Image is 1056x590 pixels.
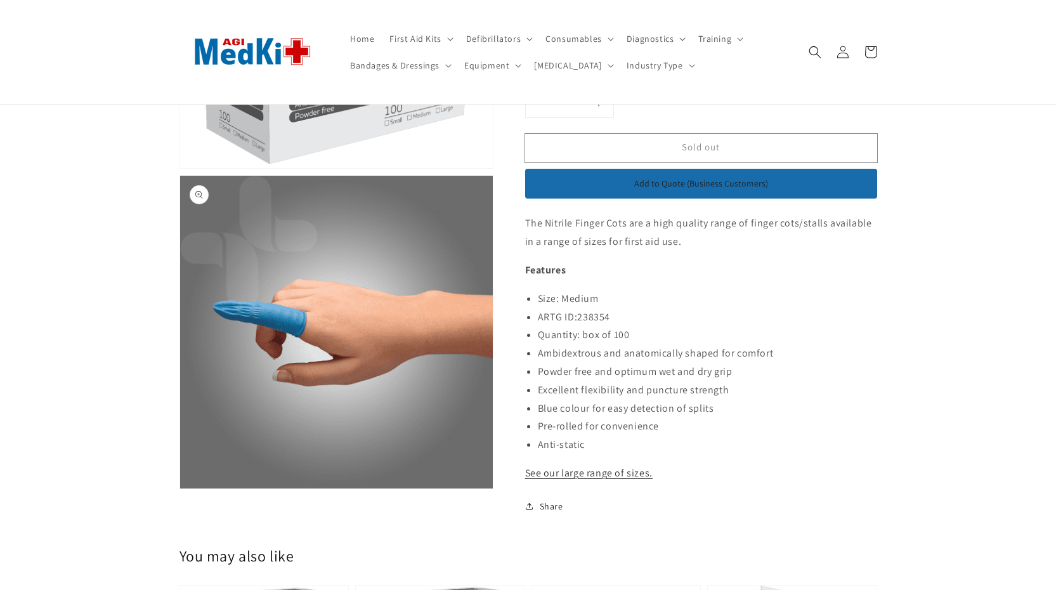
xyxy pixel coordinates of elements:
span: Defibrillators [466,33,521,44]
span: Bandages & Dressings [350,60,440,71]
li: Size: Medium [538,290,877,308]
summary: Industry Type [619,52,700,79]
span: Home [350,33,374,44]
button: Add to Quote (Business Customers) [525,169,877,199]
summary: Equipment [457,52,526,79]
li: Quantity: box of 100 [538,326,877,344]
summary: Search [801,38,829,66]
summary: Consumables [538,25,619,52]
span: Diagnostics [627,33,674,44]
summary: First Aid Kits [382,25,458,52]
summary: Diagnostics [619,25,691,52]
img: AGI MedKit [179,18,325,87]
summary: Bandages & Dressings [342,52,457,79]
li: Excellent flexibility and puncture strength [538,381,877,400]
li: Anti-static [538,436,877,454]
span: Equipment [464,60,509,71]
summary: Training [691,25,748,52]
span: Consumables [545,33,602,44]
span: 238354 [577,310,610,324]
a: Home [342,25,382,52]
h2: You may also like [179,546,877,566]
button: Sold out [525,134,877,162]
li: Powder free and optimum wet and dry grip [538,363,877,381]
a: See our large range of sizes. [525,466,653,480]
li: Pre-rolled for convenience [538,417,877,436]
summary: Defibrillators [459,25,538,52]
summary: [MEDICAL_DATA] [526,52,618,79]
summary: Share [525,499,563,515]
span: Training [698,33,731,44]
span: Sold out [682,141,720,153]
span: [MEDICAL_DATA] [534,60,601,71]
p: The Nitrile Finger Cots are a high quality range of finger cots/stalls available in a range of si... [525,214,877,251]
span: Industry Type [627,60,683,71]
li: ARTG ID: [538,308,877,327]
li: Blue colour for easy detection of splits [538,400,877,418]
span: First Aid Kits [389,33,441,44]
strong: Features [525,263,566,277]
li: Ambidextrous and anatomically shaped for comfort [538,344,877,363]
